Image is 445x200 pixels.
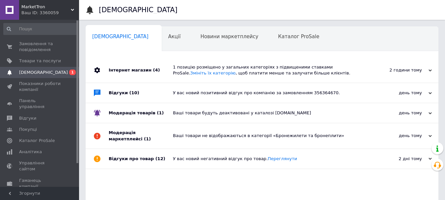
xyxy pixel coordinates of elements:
span: (10) [129,90,139,95]
div: Модерація маркетплейсі [109,123,173,148]
div: У вас новий негативний відгук про товар. [173,156,366,162]
span: Показники роботи компанії [19,81,61,93]
span: Управління сайтом [19,160,61,172]
span: Відгуки [19,115,36,121]
span: Товари та послуги [19,58,61,64]
div: Інтернет магазин [109,58,173,83]
span: Аналітика [19,149,42,155]
span: Каталог ProSale [19,138,55,144]
div: Відгуки [109,83,173,103]
div: день тому [366,90,432,96]
div: 1 позицію розміщено у загальних категоріях з підвищеними ставками ProSale. , щоб платити менше та... [173,64,366,76]
input: Пошук [3,23,78,35]
span: [DEMOGRAPHIC_DATA] [19,70,68,75]
span: MarketTron [21,4,71,10]
span: (1) [157,110,164,115]
div: 2 дні тому [366,156,432,162]
span: (4) [153,68,160,72]
span: 1 [69,70,76,75]
div: Модерація товарів [109,103,173,123]
a: Змініть їх категорію [190,71,236,75]
span: Покупці [19,127,37,132]
span: Гаманець компанії [19,178,61,189]
div: день тому [366,133,432,139]
span: (1) [144,136,151,141]
span: (12) [155,156,165,161]
a: Переглянути [268,156,297,161]
span: Панель управління [19,98,61,110]
div: Ваш ID: 3360059 [21,10,79,16]
div: 2 години тому [366,67,432,73]
span: Замовлення та повідомлення [19,41,61,53]
div: Відгуки про товар [109,149,173,169]
div: Ваші товари будуть деактивовані у каталозі [DOMAIN_NAME] [173,110,366,116]
span: Акції [168,34,181,40]
div: Ваші товари не відображаються в категорії «Бронежилети та бронеплити» [173,133,366,139]
span: [DEMOGRAPHIC_DATA] [92,34,149,40]
h1: [DEMOGRAPHIC_DATA] [99,6,178,14]
div: У вас новий позитивний відгук про компанію за замовленням 356364670. [173,90,366,96]
span: Новини маркетплейсу [200,34,258,40]
span: Каталог ProSale [278,34,319,40]
div: день тому [366,110,432,116]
